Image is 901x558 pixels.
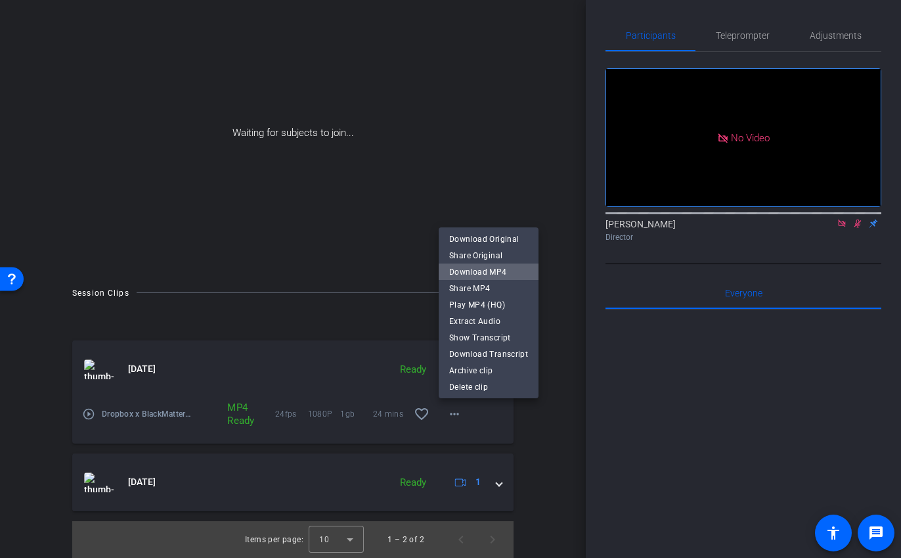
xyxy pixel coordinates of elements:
span: Show Transcript [449,330,528,346]
span: Play MP4 (HQ) [449,297,528,313]
span: Download Transcript [449,346,528,362]
span: Archive clip [449,363,528,379]
span: Download MP4 [449,264,528,280]
span: Share MP4 [449,281,528,296]
span: Delete clip [449,379,528,395]
span: Download Original [449,231,528,247]
span: Extract Audio [449,314,528,329]
span: Share Original [449,248,528,264]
